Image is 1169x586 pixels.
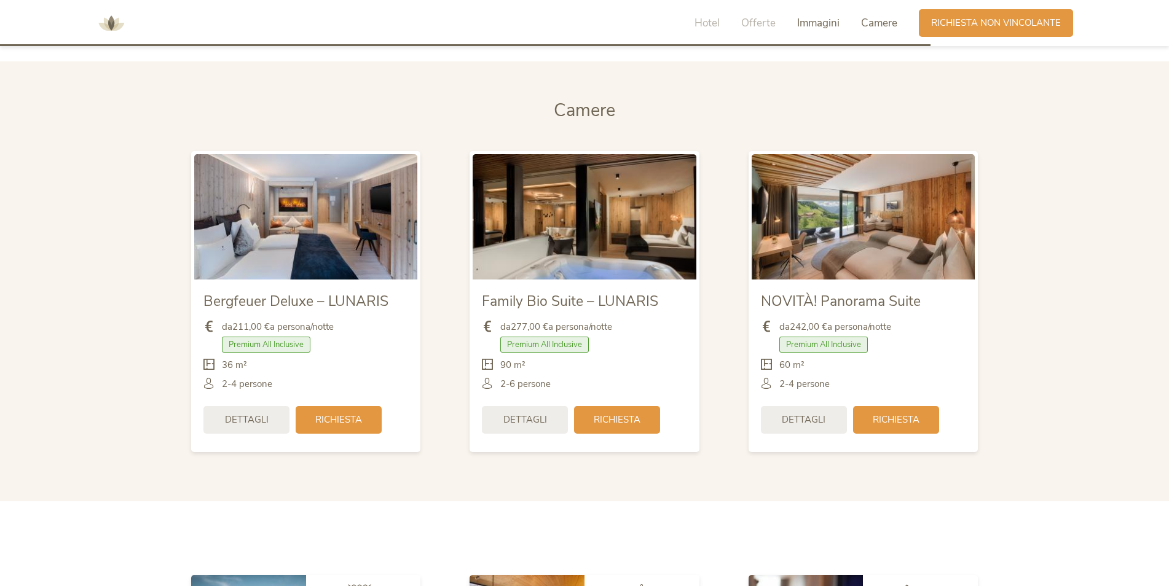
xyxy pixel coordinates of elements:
span: Richiesta [315,413,362,426]
span: 90 m² [500,359,525,372]
span: Richiesta non vincolante [931,17,1061,29]
span: 36 m² [222,359,247,372]
img: AMONTI & LUNARIS Wellnessresort [93,5,130,42]
b: 242,00 € [790,321,827,333]
span: Camere [861,16,897,30]
span: Premium All Inclusive [779,337,868,353]
span: Premium All Inclusive [222,337,310,353]
span: Bergfeuer Deluxe – LUNARIS [203,292,388,311]
span: 2-4 persone [222,378,272,391]
span: Offerte [741,16,776,30]
b: 211,00 € [232,321,270,333]
b: 277,00 € [511,321,548,333]
span: Dettagli [782,413,825,426]
span: Immagini [797,16,840,30]
span: 2-6 persone [500,378,551,391]
span: Dettagli [225,413,269,426]
span: NOVITÀ! Panorama Suite [761,292,921,311]
span: da a persona/notte [222,321,334,334]
span: 2-4 persone [779,378,830,391]
img: NOVITÀ! Panorama Suite [752,154,975,279]
span: Richiesta [594,413,640,426]
a: AMONTI & LUNARIS Wellnessresort [93,18,130,27]
img: Family Bio Suite – LUNARIS [473,154,696,279]
span: da a persona/notte [500,321,612,334]
span: Richiesta [873,413,919,426]
span: Hotel [695,16,720,30]
span: da a persona/notte [779,321,891,334]
img: Bergfeuer Deluxe – LUNARIS [194,154,417,279]
span: Family Bio Suite – LUNARIS [482,292,658,311]
span: 60 m² [779,359,805,372]
span: Premium All Inclusive [500,337,589,353]
span: Camere [554,98,615,122]
span: Dettagli [503,413,547,426]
